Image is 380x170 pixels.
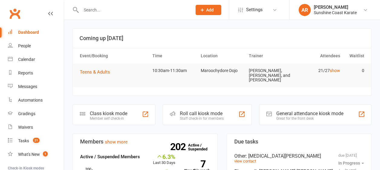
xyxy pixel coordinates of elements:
[80,154,140,159] strong: Active / Suspended Members
[80,69,110,75] span: Teens & Adults
[330,68,340,73] a: show
[8,121,64,134] a: Waivers
[33,138,40,143] span: 21
[90,116,127,121] div: Member self check-in
[105,139,128,145] a: show more
[8,134,64,148] a: Tasks 21
[276,116,343,121] div: Great for the front desk
[188,139,215,156] a: 202Active / Suspended
[180,116,224,121] div: Staff check-in for members
[80,35,365,41] h3: Coming up [DATE]
[246,48,294,64] th: Trainer
[196,5,221,15] button: Add
[43,151,48,156] span: 1
[198,48,246,64] th: Location
[18,43,31,48] div: People
[18,71,33,75] div: Reports
[343,64,367,78] td: 0
[153,153,175,160] div: 6.3%
[80,139,210,145] h3: Members
[276,111,343,116] div: General attendance kiosk mode
[246,3,263,17] span: Settings
[294,48,343,64] th: Attendees
[18,138,29,143] div: Tasks
[8,93,64,107] a: Automations
[234,153,364,159] div: Other
[8,148,64,161] a: What's New1
[180,111,224,116] div: Roll call kiosk mode
[234,159,256,163] a: view contact
[8,26,64,39] a: Dashboard
[299,4,311,16] div: AR
[206,8,214,12] span: Add
[18,152,40,157] div: What's New
[8,66,64,80] a: Reports
[314,5,357,10] div: [PERSON_NAME]
[343,48,367,64] th: Waitlist
[7,6,22,21] a: Clubworx
[198,64,246,78] td: Maroochydore Dojo
[18,111,35,116] div: Gradings
[18,84,37,89] div: Messages
[18,57,35,62] div: Calendar
[150,64,198,78] td: 10:30am-11:30am
[80,68,114,76] button: Teens & Adults
[77,48,150,64] th: Event/Booking
[18,30,39,35] div: Dashboard
[314,10,357,15] div: Sunshine Coast Karate
[294,64,343,78] td: 21/27
[18,125,33,130] div: Waivers
[8,107,64,121] a: Gradings
[8,80,64,93] a: Messages
[170,142,188,151] strong: 202
[8,39,64,53] a: People
[18,98,43,102] div: Automations
[234,139,364,145] h3: Due tasks
[153,153,175,166] div: Last 30 Days
[150,48,198,64] th: Time
[246,64,294,87] td: [PERSON_NAME], [PERSON_NAME], and [PERSON_NAME]
[246,153,321,159] span: : [MEDICAL_DATA][PERSON_NAME]
[8,53,64,66] a: Calendar
[90,111,127,116] div: Class kiosk mode
[184,159,206,168] strong: 7
[79,6,188,14] input: Search...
